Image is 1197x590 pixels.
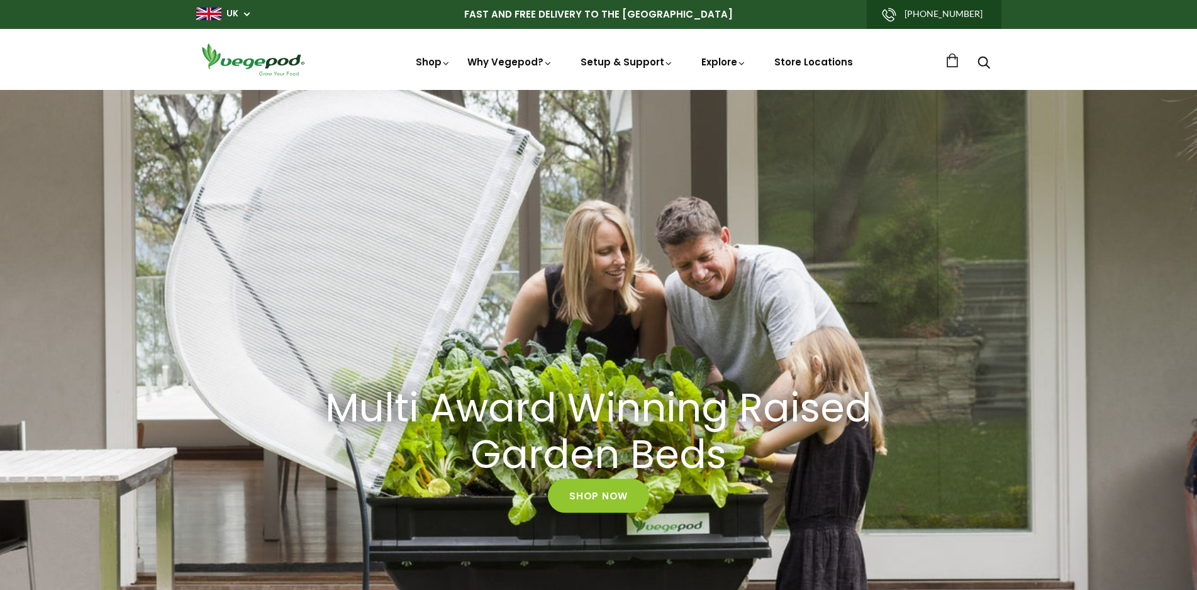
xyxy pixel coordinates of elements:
h2: Multi Award Winning Raised Garden Beds [316,385,882,479]
a: Multi Award Winning Raised Garden Beds [300,385,898,479]
a: Setup & Support [581,55,674,69]
a: Explore [701,55,747,69]
img: Vegepod [196,42,309,77]
a: Shop [416,55,451,69]
img: gb_large.png [196,8,221,20]
a: Search [977,57,990,70]
a: Store Locations [774,55,853,69]
a: Shop Now [548,479,649,513]
a: Why Vegepod? [467,55,553,69]
a: UK [226,8,238,20]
